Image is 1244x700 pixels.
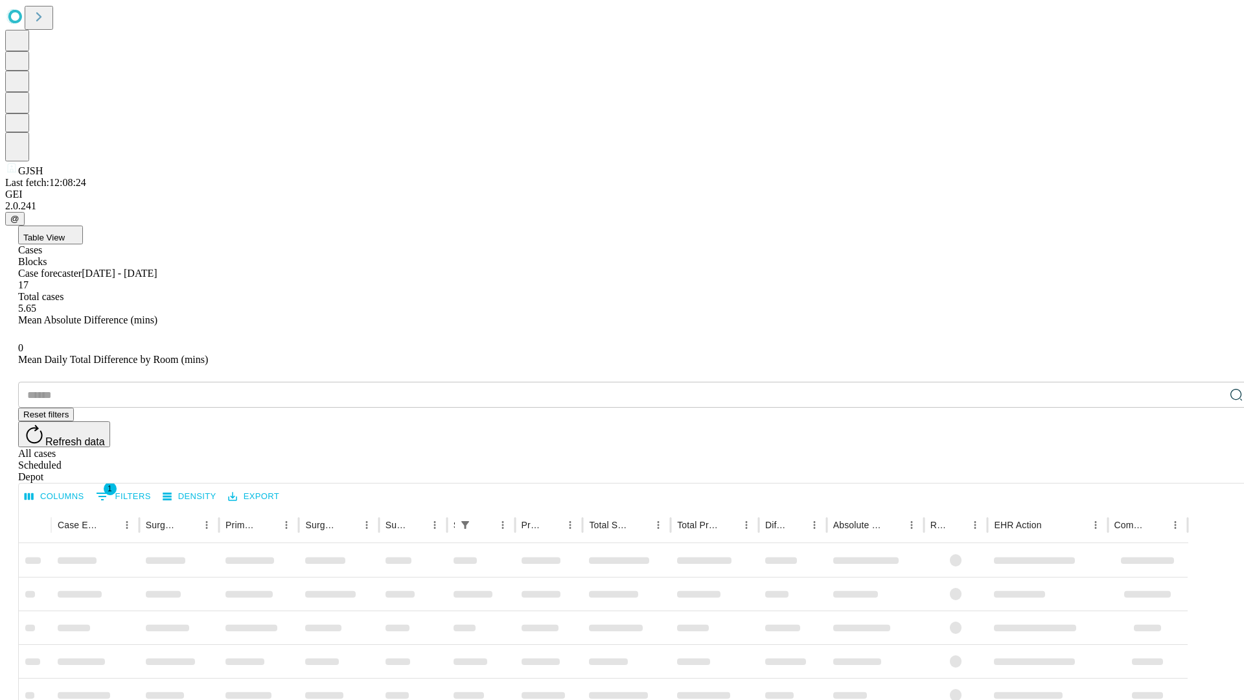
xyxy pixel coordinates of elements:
[1043,516,1061,534] button: Sort
[456,516,474,534] button: Show filters
[5,200,1239,212] div: 2.0.241
[23,410,69,419] span: Reset filters
[18,342,23,353] span: 0
[21,487,87,507] button: Select columns
[305,520,338,530] div: Surgery Name
[18,314,157,325] span: Mean Absolute Difference (mins)
[18,291,63,302] span: Total cases
[1148,516,1166,534] button: Sort
[903,516,921,534] button: Menu
[522,520,542,530] div: Predicted In Room Duration
[10,214,19,224] span: @
[561,516,579,534] button: Menu
[494,516,512,534] button: Menu
[589,520,630,530] div: Total Scheduled Duration
[118,516,136,534] button: Menu
[805,516,824,534] button: Menu
[146,520,178,530] div: Surgeon Name
[58,520,98,530] div: Case Epic Id
[884,516,903,534] button: Sort
[225,487,282,507] button: Export
[18,408,74,421] button: Reset filters
[5,189,1239,200] div: GEI
[45,436,105,447] span: Refresh data
[994,520,1041,530] div: EHR Action
[386,520,406,530] div: Surgery Date
[649,516,667,534] button: Menu
[426,516,444,534] button: Menu
[1166,516,1184,534] button: Menu
[159,487,220,507] button: Density
[966,516,984,534] button: Menu
[179,516,198,534] button: Sort
[23,233,65,242] span: Table View
[340,516,358,534] button: Sort
[5,177,86,188] span: Last fetch: 12:08:24
[18,303,36,314] span: 5.65
[18,268,82,279] span: Case forecaster
[18,354,208,365] span: Mean Daily Total Difference by Room (mins)
[930,520,947,530] div: Resolved in EHR
[104,482,117,495] span: 1
[833,520,883,530] div: Absolute Difference
[454,520,455,530] div: Scheduled In Room Duration
[18,226,83,244] button: Table View
[100,516,118,534] button: Sort
[677,520,718,530] div: Total Predicted Duration
[543,516,561,534] button: Sort
[5,212,25,226] button: @
[408,516,426,534] button: Sort
[259,516,277,534] button: Sort
[948,516,966,534] button: Sort
[765,520,786,530] div: Difference
[18,165,43,176] span: GJSH
[198,516,216,534] button: Menu
[737,516,755,534] button: Menu
[18,421,110,447] button: Refresh data
[358,516,376,534] button: Menu
[225,520,258,530] div: Primary Service
[787,516,805,534] button: Sort
[1114,520,1147,530] div: Comments
[82,268,157,279] span: [DATE] - [DATE]
[18,279,29,290] span: 17
[456,516,474,534] div: 1 active filter
[719,516,737,534] button: Sort
[277,516,295,534] button: Menu
[1087,516,1105,534] button: Menu
[631,516,649,534] button: Sort
[93,486,154,507] button: Show filters
[476,516,494,534] button: Sort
